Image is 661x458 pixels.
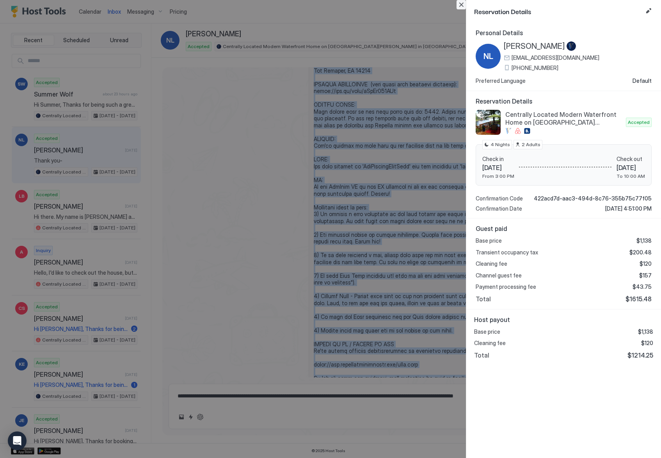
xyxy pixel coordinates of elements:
span: $120 [640,260,652,267]
span: NL [483,50,493,62]
span: [PHONE_NUMBER] [512,64,558,72]
span: Reservation Details [476,97,652,105]
span: Confirmation Date [476,205,522,212]
span: Channel guest fee [476,272,522,279]
span: Host payout [474,316,653,324]
span: Check in [482,156,514,163]
span: Base price [476,237,502,244]
span: [DATE] [482,164,514,172]
span: From 3:00 PM [482,173,514,179]
span: $1,138 [638,328,653,335]
button: Edit reservation [644,6,653,16]
span: Total [476,295,491,303]
span: Cleaning fee [476,260,507,267]
span: Payment processing fee [476,283,536,290]
span: $1615.48 [625,295,652,303]
span: 4 Nights [490,141,510,148]
span: Centrally Located Modern Waterfront Home on [GEOGRAPHIC_DATA][PERSON_NAME] in [GEOGRAPHIC_DATA]! [505,111,623,126]
span: [DATE] 4:51:00 PM [605,205,652,212]
span: Base price [474,328,500,335]
span: [EMAIL_ADDRESS][DOMAIN_NAME] [512,54,599,61]
span: 422acd7d-aac3-494d-8c76-355b75c77f05 [534,195,652,202]
span: Confirmation Code [476,195,523,202]
span: Cleaning fee [474,340,506,347]
span: $43.75 [633,283,652,290]
span: Preferred Language [476,77,526,84]
span: $157 [639,272,652,279]
span: $120 [641,340,653,347]
div: listing image [476,110,501,135]
span: Transient occupancy tax [476,249,538,256]
span: To 10:00 AM [617,173,645,179]
span: 2 Adults [522,141,540,148]
span: $200.48 [629,249,652,256]
div: Open Intercom Messenger [8,431,27,450]
span: Default [633,77,652,84]
span: [PERSON_NAME] [504,41,565,51]
span: $1214.25 [627,351,653,359]
span: [DATE] [617,164,645,172]
span: $1,138 [636,237,652,244]
span: Reservation Details [474,6,642,16]
span: Total [474,351,489,359]
span: Personal Details [476,29,652,37]
span: Guest paid [476,225,652,233]
span: Check out [617,156,645,163]
span: Accepted [628,119,650,126]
